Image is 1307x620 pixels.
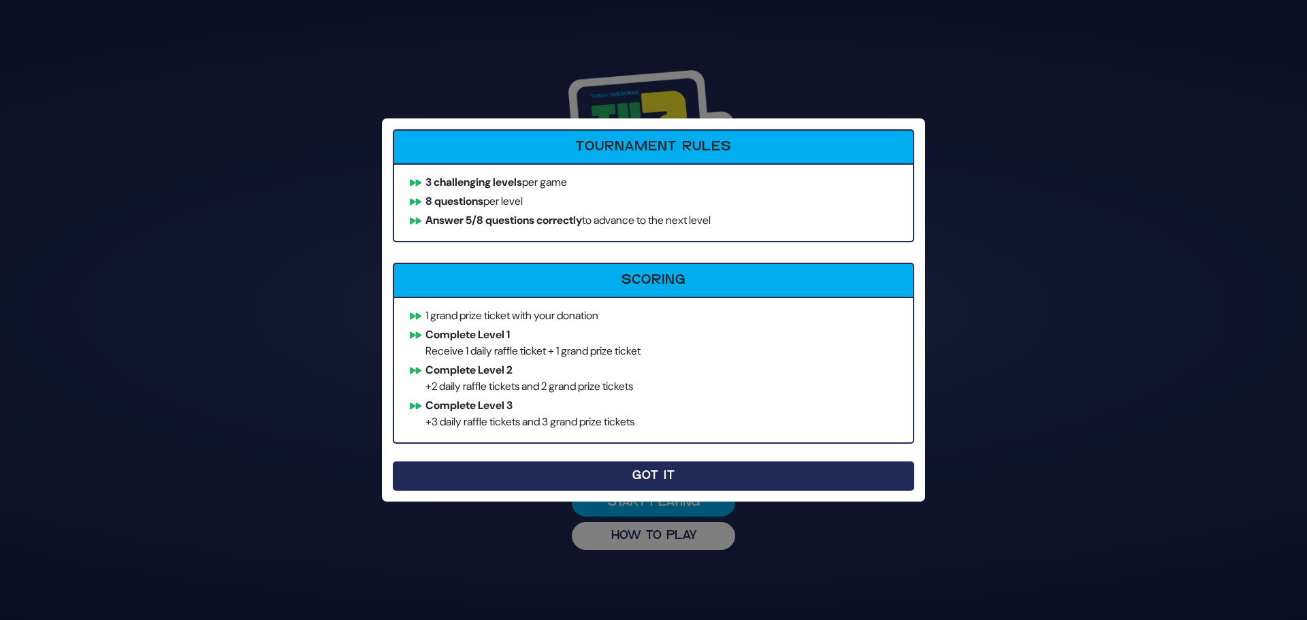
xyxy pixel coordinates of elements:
[402,139,905,155] h6: Tournament Rules
[425,398,513,412] b: Complete Level 3
[425,327,510,342] b: Complete Level 1
[404,308,903,324] li: 1 grand prize ticket with your donation
[393,461,914,491] button: Got It
[404,362,903,395] li: +2 daily raffle tickets and 2 grand prize tickets
[404,193,903,210] li: per level
[404,397,903,430] li: +3 daily raffle tickets and 3 grand prize tickets
[402,272,905,289] h6: Scoring
[425,213,582,227] b: Answer 5/8 questions correctly
[425,175,522,189] b: 3 challenging levels
[404,212,903,229] li: to advance to the next level
[404,327,903,359] li: Receive 1 daily raffle ticket + 1 grand prize ticket
[425,194,483,208] b: 8 questions
[404,174,903,191] li: per game
[425,363,513,377] b: Complete Level 2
